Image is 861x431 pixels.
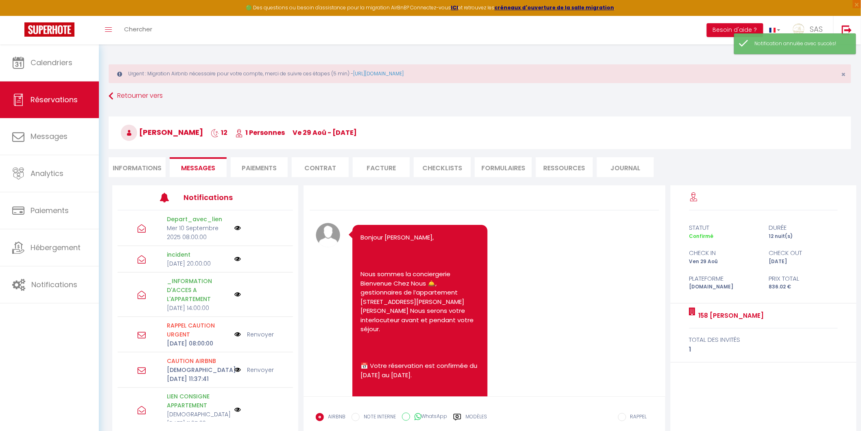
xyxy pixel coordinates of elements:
[184,188,257,207] h3: Notifications
[451,4,459,11] a: ICI
[121,127,203,137] span: [PERSON_NAME]
[536,157,593,177] li: Ressources
[31,57,72,68] span: Calendriers
[684,248,763,258] div: check in
[410,413,447,422] label: WhatsApp
[234,256,241,262] img: NO IMAGE
[353,157,410,177] li: Facture
[684,258,763,266] div: Ven 29 Aoû
[841,69,846,79] span: ×
[234,225,241,231] img: NO IMAGE
[167,392,229,410] p: LIEN CONSIGNE APPARTEMENT
[316,223,340,247] img: avatar.png
[167,339,229,348] p: [DATE] 08:00:00
[167,215,229,224] p: Depart_avec_lien
[763,258,843,266] div: [DATE]
[167,410,229,428] p: [DEMOGRAPHIC_DATA][DATE] 11:35:33
[353,70,404,77] a: [URL][DOMAIN_NAME]
[684,274,763,284] div: Plateforme
[842,25,852,35] img: logout
[231,157,288,177] li: Paiements
[689,335,838,345] div: total des invités
[24,22,74,37] img: Super Booking
[31,205,69,215] span: Paiements
[31,131,68,141] span: Messages
[755,40,848,48] div: Notification annulée avec succès!
[292,157,349,177] li: Contrat
[167,303,229,312] p: [DATE] 14:00:00
[109,157,166,177] li: Informations
[684,223,763,233] div: statut
[787,16,833,44] a: ... SAS
[696,311,764,321] a: 158 [PERSON_NAME]
[167,321,229,339] p: Motif d'échec d'envoi
[211,128,227,137] span: 12
[234,291,241,298] img: NO IMAGE
[793,23,805,35] img: ...
[465,413,487,427] label: Modèles
[234,365,241,374] img: NO IMAGE
[31,168,63,178] span: Analytics
[31,95,78,105] span: Réservations
[763,274,843,284] div: Prix total
[109,64,851,83] div: Urgent : Migration Airbnb nécessaire pour votre compte, merci de suivre ces étapes (5 min) -
[234,330,241,339] img: NO IMAGE
[234,407,241,413] img: NO IMAGE
[360,413,396,422] label: NOTE INTERNE
[235,128,285,137] span: 1 Personnes
[31,279,77,290] span: Notifications
[763,283,843,291] div: 836.02 €
[167,356,229,365] p: Motif d'échec d'envoi
[124,25,152,33] span: Chercher
[167,259,229,268] p: [DATE] 20:00:00
[763,248,843,258] div: check out
[31,242,81,253] span: Hébergement
[167,250,229,259] p: incident
[167,224,229,242] p: Mer 10 Septembre 2025 08:00:00
[810,24,823,34] span: SAS
[293,128,357,137] span: ve 29 Aoû - [DATE]
[167,365,229,383] p: [DEMOGRAPHIC_DATA][DATE] 11:37:41
[414,157,471,177] li: CHECKLISTS
[7,3,31,28] button: Ouvrir le widget de chat LiveChat
[118,16,158,44] a: Chercher
[763,233,843,240] div: 12 nuit(s)
[689,233,714,240] span: Confirmé
[707,23,763,37] button: Besoin d'aide ?
[475,157,532,177] li: FORMULAIRES
[597,157,654,177] li: Journal
[841,71,846,78] button: Close
[167,277,229,303] p: _INFORMATION D'ACCES A L'APPARTEMENT
[181,163,215,173] span: Messages
[684,283,763,291] div: [DOMAIN_NAME]
[626,413,647,422] label: RAPPEL
[247,330,274,339] a: Renvoyer
[763,223,843,233] div: durée
[324,413,345,422] label: AIRBNB
[247,365,274,374] a: Renvoyer
[109,89,851,103] a: Retourner vers
[495,4,614,11] a: créneaux d'ouverture de la salle migration
[689,345,838,354] div: 1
